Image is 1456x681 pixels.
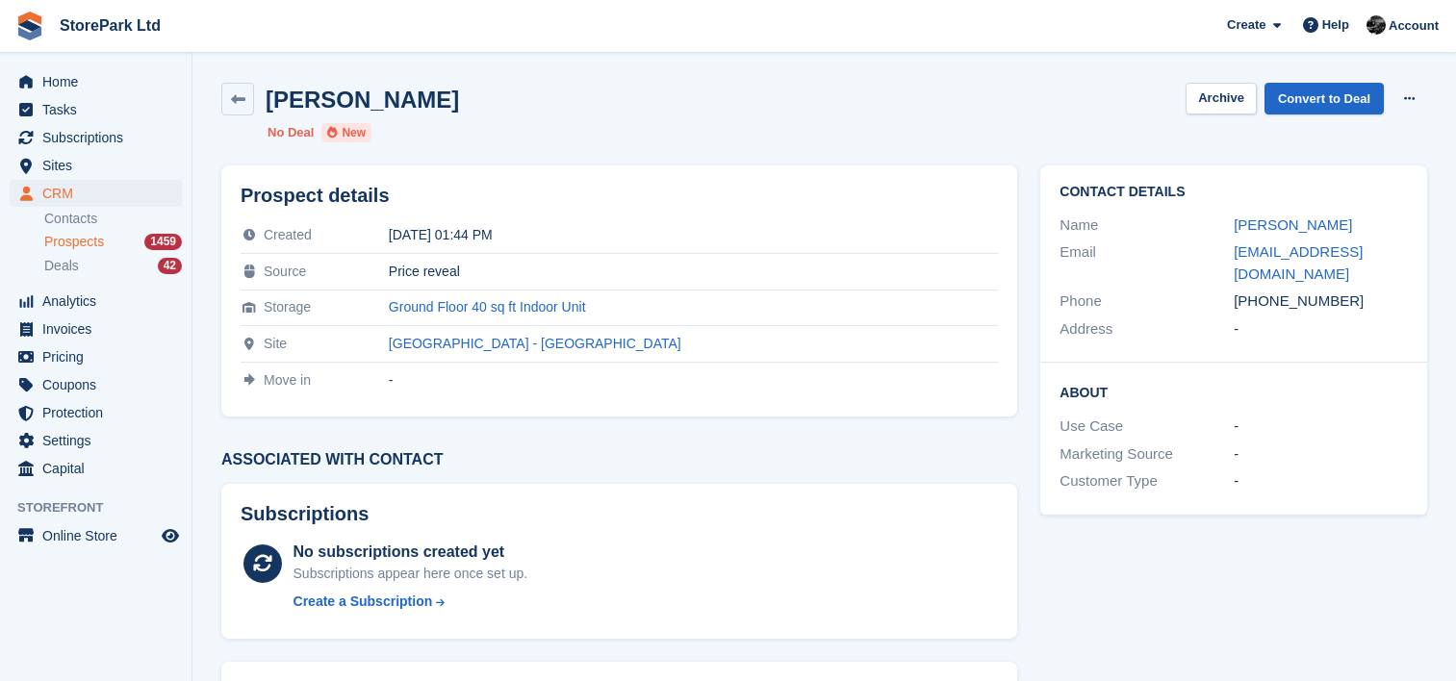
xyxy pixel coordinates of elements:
button: Archive [1186,83,1257,114]
span: Invoices [42,315,158,342]
a: StorePark Ltd [52,10,168,41]
span: Home [42,68,158,95]
h2: [PERSON_NAME] [266,87,459,113]
div: No subscriptions created yet [294,541,528,564]
span: Pricing [42,343,158,370]
a: menu [10,152,182,179]
span: Deals [44,257,79,275]
div: 1459 [144,234,182,250]
span: Storefront [17,498,192,517]
div: - [1234,416,1408,438]
span: Protection [42,399,158,426]
a: menu [10,427,182,454]
div: - [1234,470,1408,492]
a: menu [10,124,182,151]
span: Sites [42,152,158,179]
div: 42 [158,258,182,274]
a: menu [10,315,182,342]
a: [EMAIL_ADDRESS][DOMAIN_NAME] [1234,243,1363,282]
a: menu [10,180,182,207]
a: menu [10,343,182,370]
span: Subscriptions [42,124,158,151]
span: Analytics [42,288,158,315]
a: menu [10,371,182,398]
span: Prospects [44,233,104,251]
div: Name [1060,214,1234,237]
div: Create a Subscription [294,592,433,612]
h2: Contact Details [1060,185,1408,200]
a: menu [10,96,182,123]
span: Create [1227,15,1265,35]
h2: Prospect details [241,185,998,207]
div: Address [1060,318,1234,340]
a: Deals 42 [44,256,182,276]
span: Site [264,336,287,351]
div: - [389,372,998,388]
li: New [321,123,371,142]
div: Email [1060,241,1234,285]
a: Convert to Deal [1264,83,1384,114]
div: Phone [1060,290,1234,313]
h2: About [1060,382,1408,401]
h3: Associated with contact [221,451,1017,468]
div: Use Case [1060,416,1234,438]
a: Contacts [44,210,182,228]
a: menu [10,68,182,95]
a: Prospects 1459 [44,232,182,252]
span: CRM [42,180,158,207]
span: Account [1389,16,1439,36]
span: Settings [42,427,158,454]
a: Ground Floor 40 sq ft Indoor Unit [389,299,586,315]
div: Marketing Source [1060,443,1234,466]
div: Customer Type [1060,470,1234,492]
div: Price reveal [389,264,998,279]
span: Tasks [42,96,158,123]
a: Preview store [159,524,182,547]
span: Capital [42,455,158,482]
img: Ryan Mulcahy [1367,15,1386,35]
span: Coupons [42,371,158,398]
a: menu [10,288,182,315]
div: [DATE] 01:44 PM [389,227,998,242]
div: Subscriptions appear here once set up. [294,564,528,584]
span: Source [264,264,306,279]
a: Create a Subscription [294,592,528,612]
li: No Deal [268,123,314,142]
span: Help [1322,15,1349,35]
div: [PHONE_NUMBER] [1234,290,1408,313]
div: - [1234,318,1408,340]
span: Move in [264,372,311,388]
a: [GEOGRAPHIC_DATA] - [GEOGRAPHIC_DATA] [389,336,681,351]
a: [PERSON_NAME] [1234,216,1352,233]
div: - [1234,443,1408,466]
img: stora-icon-8386f47178a22dfd0bd8f6a31ec36ba5ce8667c1dd55bd0f319d3a0aa187defe.svg [15,12,44,40]
a: menu [10,455,182,482]
span: Storage [264,299,311,315]
h2: Subscriptions [241,503,998,525]
span: Online Store [42,522,158,549]
a: menu [10,522,182,549]
span: Created [264,227,312,242]
a: menu [10,399,182,426]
